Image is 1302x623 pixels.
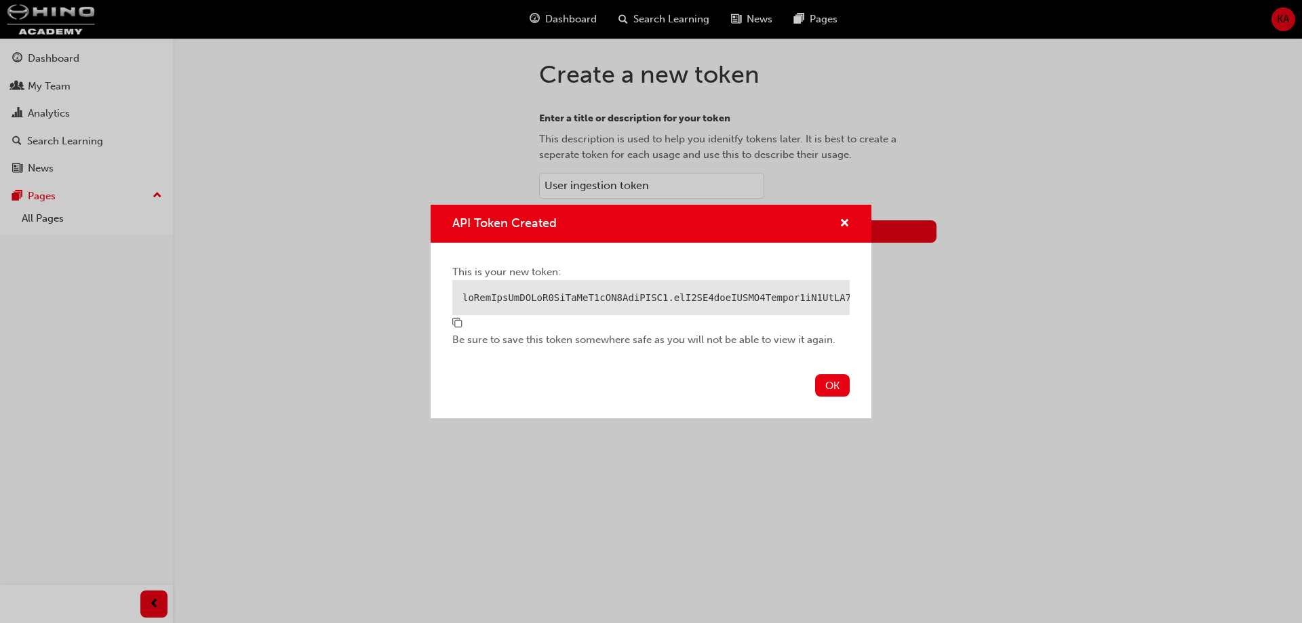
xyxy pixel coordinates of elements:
[815,374,850,397] button: OK
[452,315,462,332] button: copy-icon
[431,205,871,419] div: API Token Created
[452,334,835,346] span: Be sure to save this token somewhere safe as you will not be able to view it again.
[452,318,462,330] span: copy-icon
[452,216,557,230] span: API Token Created
[840,218,850,230] span: cross-icon
[452,266,561,278] span: This is your new token:
[840,216,850,233] button: cross-icon
[452,280,850,316] div: loRemIpsUmDOLoR0SiTaMeT1cON8AdiPISC1.elI2SE4doeIUSMO4Tempor1iN1UtLA74EtdolO2mAG3ALIQ5EnI5AdMiNIm6...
